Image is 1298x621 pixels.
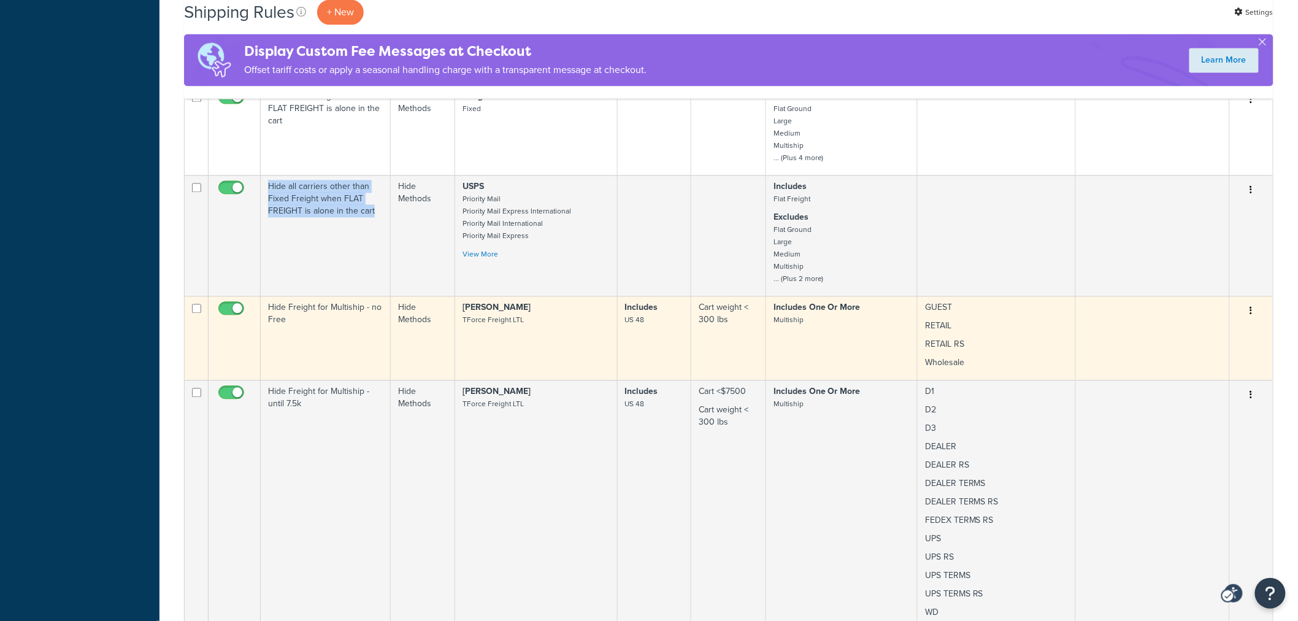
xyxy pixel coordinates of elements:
small: TForce Freight LTL [463,315,524,326]
strong: USPS [463,180,484,193]
td: Cart weight < 300 lbs [691,296,766,380]
a: View More [463,249,498,260]
small: Flat Freight [774,194,810,205]
h4: Display Custom Fee Messages at Checkout [244,42,647,62]
a: Learn More [1189,48,1259,73]
p: DEALER TERMS RS [925,496,1068,509]
td: Hide Fixed Freight unless FLAT FREIGHT is alone in the cart [261,85,391,175]
small: Flat Ground Large Medium Multiship ... (Plus 2 more) [774,225,824,285]
p: DEALER RS [925,460,1068,472]
img: a drawing of a globe and an airplane on a purple background [184,34,244,87]
p: Cart weight < 300 lbs [699,404,758,429]
p: UPS [925,533,1068,546]
small: US 48 [625,315,645,326]
p: WD [925,607,1068,619]
td: Hide all carriers other than Fixed Freight when FLAT FREIGHT is alone in the cart [261,175,391,296]
p: Wholesale [925,357,1068,369]
p: D2 [925,404,1068,417]
strong: Excludes [774,211,808,224]
small: US 48 [625,399,645,410]
p: UPS TERMS [925,570,1068,582]
button: Menu [1243,302,1260,322]
td: Hide Freight for Multiship - no Free [261,296,391,380]
p: RETAIL [925,320,1068,333]
small: Multiship [774,399,804,410]
strong: Includes [625,385,658,398]
p: FEDEX TERMS RS [925,515,1068,527]
p: DEALER TERMS [925,478,1068,490]
input: Hide Freight for Multiship - until 7.5kHide MethodsJacob GarciaTForce Freight LTLIncludesUS 48Car... [192,388,201,398]
small: Flat Ground Large Medium Multiship ... (Plus 4 more) [774,104,824,164]
strong: Includes One Or More [774,385,861,398]
p: RETAIL RS [925,339,1068,351]
p: UPS TERMS RS [925,588,1068,601]
button: Menu [1243,386,1260,406]
strong: Includes [774,180,807,193]
td: Hide Methods [391,85,455,175]
a: Settings [1235,4,1273,21]
h1: Shipping Rules [184,1,294,25]
a: No Description [296,4,309,21]
small: Priority Mail Priority Mail Express International Priority Mail International Priority Mail Express [463,194,571,242]
input: Hide Freight for Multiship - no FreeHide MethodsJacob GarciaTForce Freight LTLIncludesUS 48Cart w... [192,304,201,314]
small: Fixed [463,104,481,115]
p: DEALER [925,441,1068,453]
p: UPS RS [925,552,1068,564]
input: Hide all carriers other than Fixed Freight when FLAT FREIGHT is alone in the cartHide MethodsUSPS... [192,183,201,193]
button: Open Resource Center [1255,578,1286,609]
strong: [PERSON_NAME] [463,385,531,398]
td: GUEST [918,296,1076,380]
button: Menu [1243,181,1260,201]
strong: [PERSON_NAME] [463,301,531,314]
strong: Includes One Or More [774,301,861,314]
strong: Includes [625,301,658,314]
small: TForce Freight LTL [463,399,524,410]
p: D3 [925,423,1068,435]
button: Menu [1243,91,1260,110]
td: Hide Methods [391,296,455,380]
p: Offset tariff costs or apply a seasonal handling charge with a transparent message at checkout. [244,62,647,79]
small: Multiship [774,315,804,326]
td: Hide Methods [391,175,455,296]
